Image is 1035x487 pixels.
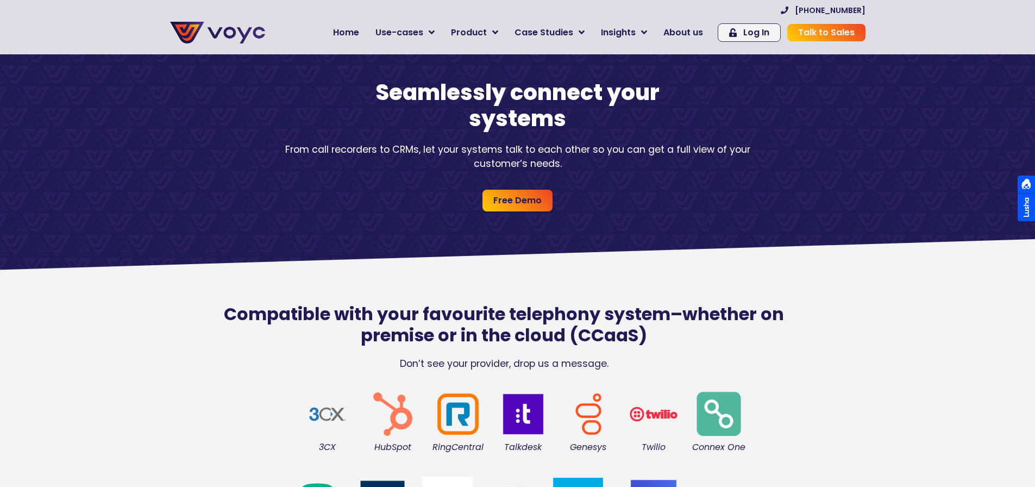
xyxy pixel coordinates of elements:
[515,26,573,39] span: Case Studies
[795,7,865,14] span: [PHONE_NUMBER]
[798,28,855,37] span: Talk to Sales
[593,22,655,43] a: Insights
[197,357,811,371] p: Don’t see your provider, drop us a message.
[496,441,550,453] figcaption: Talkdesk
[431,441,485,453] figcaption: RingCentral
[626,441,681,453] figcaption: Twilio
[561,441,616,453] figcaption: Genesys
[781,7,865,14] a: [PHONE_NUMBER]
[718,23,781,42] a: Log In
[493,194,542,207] span: Free Demo
[325,22,367,43] a: Home
[743,28,769,37] span: Log In
[692,441,746,453] figcaption: Connex One
[443,22,506,43] a: Product
[496,387,550,441] img: logo
[170,22,265,43] img: voyc-full-logo
[787,24,865,41] a: Talk to Sales
[273,142,762,171] p: From call recorders to CRMs, let your systems talk to each other so you can get a full view of yo...
[482,190,553,211] a: Free Demo
[328,79,708,132] h1: Seamlessly connect your systems
[601,26,636,39] span: Insights
[197,304,811,346] h2: Compatible with your favourite telephony system–whether on premise or in the cloud (CCaaS)
[451,26,487,39] span: Product
[626,387,681,441] img: Twilio logo
[300,441,355,453] figcaption: 3CX
[375,26,423,39] span: Use-cases
[333,26,359,39] span: Home
[506,22,593,43] a: Case Studies
[367,22,443,43] a: Use-cases
[655,22,711,43] a: About us
[366,441,420,453] figcaption: HubSpot
[663,26,703,39] span: About us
